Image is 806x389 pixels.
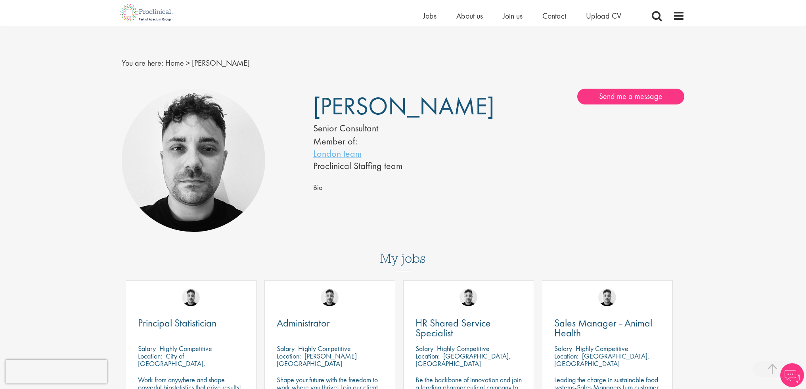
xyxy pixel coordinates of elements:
span: Administrator [277,316,330,330]
p: Highly Competitive [298,344,351,353]
a: breadcrumb link [165,58,184,68]
label: Member of: [313,135,357,147]
a: London team [313,147,362,159]
a: Join us [503,11,523,21]
a: Principal Statistician [138,318,244,328]
span: Location: [277,351,301,361]
span: HR Shared Service Specialist [415,316,491,340]
a: About us [456,11,483,21]
span: Bio [313,183,323,192]
a: Administrator [277,318,383,328]
span: Location: [554,351,578,361]
p: [GEOGRAPHIC_DATA], [GEOGRAPHIC_DATA] [415,351,511,368]
img: Dean Fisher [321,288,339,306]
span: Principal Statistician [138,316,216,330]
img: Dean Fisher [122,89,266,232]
img: Chatbot [780,363,804,387]
img: Dean Fisher [182,288,200,306]
img: Dean Fisher [459,288,477,306]
span: Location: [415,351,440,361]
div: Senior Consultant [313,121,475,135]
a: Contact [542,11,566,21]
iframe: reCAPTCHA [6,360,107,383]
span: [PERSON_NAME] [313,90,494,122]
a: Jobs [423,11,437,21]
span: Salary [554,344,572,353]
span: [PERSON_NAME] [192,58,250,68]
span: You are here: [122,58,163,68]
h3: My jobs [122,252,685,265]
span: Salary [277,344,295,353]
a: HR Shared Service Specialist [415,318,522,338]
p: [PERSON_NAME][GEOGRAPHIC_DATA][PERSON_NAME], [GEOGRAPHIC_DATA] [277,351,357,383]
a: Sales Manager - Animal Health [554,318,660,338]
p: [GEOGRAPHIC_DATA], [GEOGRAPHIC_DATA] [554,351,649,368]
li: Proclinical Staffing team [313,159,475,172]
p: Highly Competitive [437,344,490,353]
span: Sales Manager - Animal Health [554,316,652,340]
span: Location: [138,351,162,361]
img: Dean Fisher [598,288,616,306]
span: Salary [415,344,433,353]
a: Upload CV [586,11,621,21]
span: > [186,58,190,68]
p: Highly Competitive [576,344,628,353]
span: Salary [138,344,156,353]
p: Highly Competitive [159,344,212,353]
p: City of [GEOGRAPHIC_DATA], [GEOGRAPHIC_DATA] [138,351,205,376]
a: Send me a message [577,89,684,104]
